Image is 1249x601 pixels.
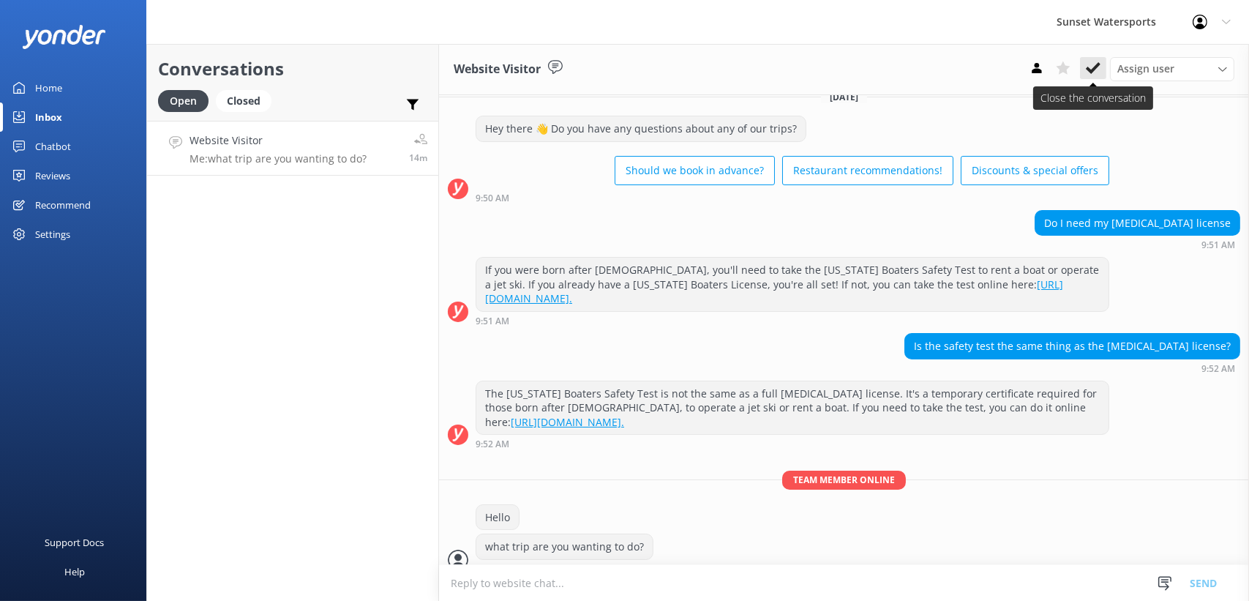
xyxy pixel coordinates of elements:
[904,363,1240,373] div: Sep 06 2025 08:52am (UTC -05:00) America/Cancun
[216,90,271,112] div: Closed
[476,193,1109,203] div: Sep 06 2025 08:50am (UTC -05:00) America/Cancun
[476,381,1109,435] div: The [US_STATE] Boaters Safety Test is not the same as a full [MEDICAL_DATA] license. It's a tempo...
[476,440,509,449] strong: 9:52 AM
[147,121,438,176] a: Website VisitorMe:what trip are you wanting to do?14m
[35,132,71,161] div: Chatbot
[782,471,906,489] span: Team member online
[485,277,1063,306] a: [URL][DOMAIN_NAME].
[35,102,62,132] div: Inbox
[190,132,367,149] h4: Website Visitor
[1035,211,1239,236] div: Do I need my [MEDICAL_DATA] license
[1201,365,1235,373] strong: 9:52 AM
[476,316,1109,326] div: Sep 06 2025 08:51am (UTC -05:00) America/Cancun
[1035,239,1240,250] div: Sep 06 2025 08:51am (UTC -05:00) America/Cancun
[454,60,541,79] h3: Website Visitor
[35,73,62,102] div: Home
[158,92,216,108] a: Open
[35,161,70,190] div: Reviews
[476,317,509,326] strong: 9:51 AM
[782,156,953,185] button: Restaurant recommendations!
[22,25,106,49] img: yonder-white-logo.png
[821,91,867,103] span: [DATE]
[35,220,70,249] div: Settings
[64,557,85,586] div: Help
[190,152,367,165] p: Me: what trip are you wanting to do?
[476,534,653,559] div: what trip are you wanting to do?
[476,194,509,203] strong: 9:50 AM
[45,528,105,557] div: Support Docs
[511,415,624,429] a: [URL][DOMAIN_NAME].
[216,92,279,108] a: Closed
[1110,57,1234,81] div: Assign User
[961,156,1109,185] button: Discounts & special offers
[1201,241,1235,250] strong: 9:51 AM
[1117,61,1174,77] span: Assign user
[158,55,427,83] h2: Conversations
[409,152,427,164] span: Sep 06 2025 09:04am (UTC -05:00) America/Cancun
[476,438,1109,449] div: Sep 06 2025 08:52am (UTC -05:00) America/Cancun
[476,116,806,141] div: Hey there 👋 Do you have any questions about any of our trips?
[476,505,519,530] div: Hello
[476,564,693,574] div: Sep 06 2025 09:04am (UTC -05:00) America/Cancun
[158,90,209,112] div: Open
[476,258,1109,311] div: If you were born after [DEMOGRAPHIC_DATA], you'll need to take the [US_STATE] Boaters Safety Test...
[615,156,775,185] button: Should we book in advance?
[35,190,91,220] div: Recommend
[905,334,1239,359] div: Is the safety test the same thing as the [MEDICAL_DATA] license?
